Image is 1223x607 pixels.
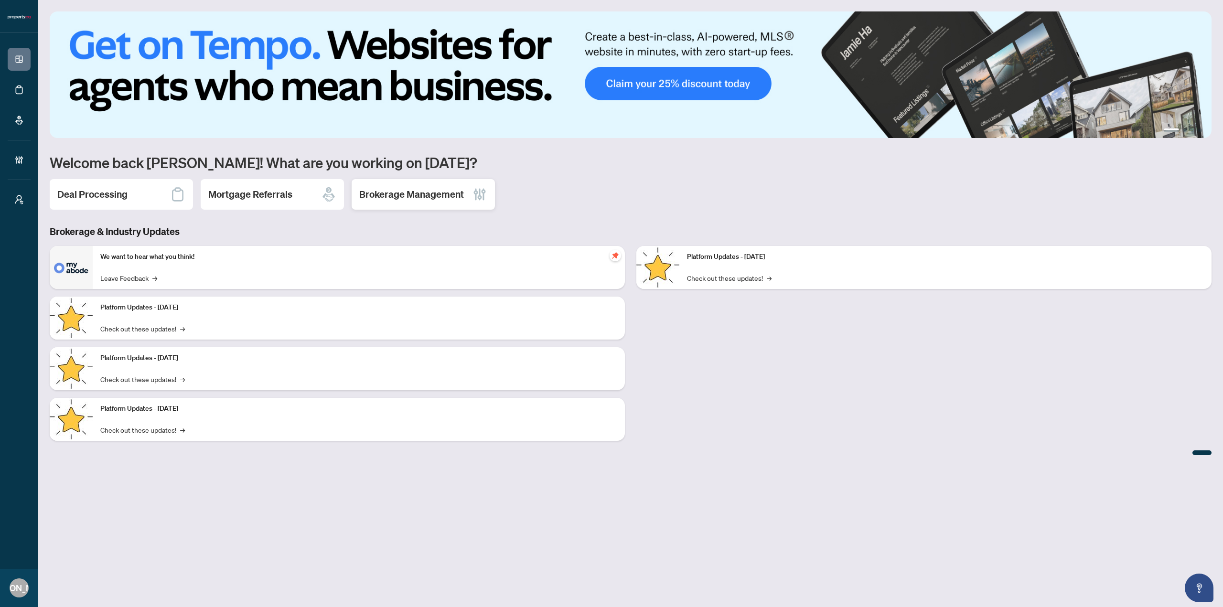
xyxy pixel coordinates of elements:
[8,14,31,20] img: logo
[1191,128,1194,132] button: 3
[687,273,772,283] a: Check out these updates!→
[100,425,185,435] a: Check out these updates!→
[767,273,772,283] span: →
[50,11,1212,138] img: Slide 0
[1185,574,1213,602] button: Open asap
[100,273,157,283] a: Leave Feedback→
[50,246,93,289] img: We want to hear what you think!
[100,323,185,334] a: Check out these updates!→
[180,323,185,334] span: →
[180,425,185,435] span: →
[687,252,1204,262] p: Platform Updates - [DATE]
[359,188,464,201] h2: Brokerage Management
[100,302,617,313] p: Platform Updates - [DATE]
[152,273,157,283] span: →
[14,195,24,204] span: user-switch
[180,374,185,384] span: →
[1164,128,1179,132] button: 1
[100,404,617,414] p: Platform Updates - [DATE]
[208,188,292,201] h2: Mortgage Referrals
[100,353,617,363] p: Platform Updates - [DATE]
[1198,128,1202,132] button: 4
[50,398,93,441] img: Platform Updates - July 8, 2025
[100,252,617,262] p: We want to hear what you think!
[610,250,621,261] span: pushpin
[50,347,93,390] img: Platform Updates - July 21, 2025
[1183,128,1187,132] button: 2
[50,225,1212,238] h3: Brokerage & Industry Updates
[57,188,128,201] h2: Deal Processing
[50,153,1212,171] h1: Welcome back [PERSON_NAME]! What are you working on [DATE]?
[50,297,93,340] img: Platform Updates - September 16, 2025
[100,374,185,384] a: Check out these updates!→
[636,246,679,289] img: Platform Updates - June 23, 2025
